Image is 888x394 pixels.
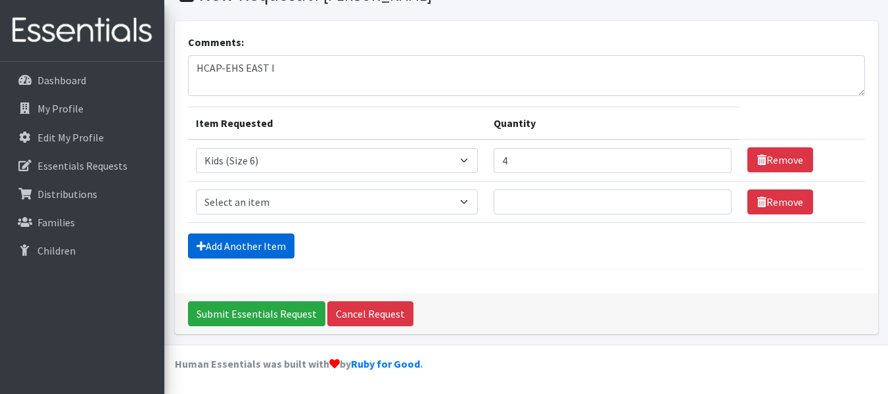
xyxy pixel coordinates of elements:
[175,357,423,370] strong: Human Essentials was built with by .
[5,9,159,53] img: HumanEssentials
[5,181,159,207] a: Distributions
[188,34,244,50] label: Comments:
[37,159,128,172] p: Essentials Requests
[188,234,294,259] a: Add Another Item
[5,67,159,93] a: Dashboard
[37,102,83,115] p: My Profile
[747,189,813,214] a: Remove
[327,301,413,326] a: Cancel Request
[37,187,97,201] p: Distributions
[5,153,159,179] a: Essentials Requests
[5,237,159,264] a: Children
[188,301,325,326] input: Submit Essentials Request
[351,357,420,370] a: Ruby for Good
[37,131,104,144] p: Edit My Profile
[37,74,86,87] p: Dashboard
[5,209,159,235] a: Families
[188,107,486,139] th: Item Requested
[747,147,813,172] a: Remove
[486,107,739,139] th: Quantity
[5,95,159,122] a: My Profile
[5,124,159,151] a: Edit My Profile
[37,216,75,229] p: Families
[37,244,76,257] p: Children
